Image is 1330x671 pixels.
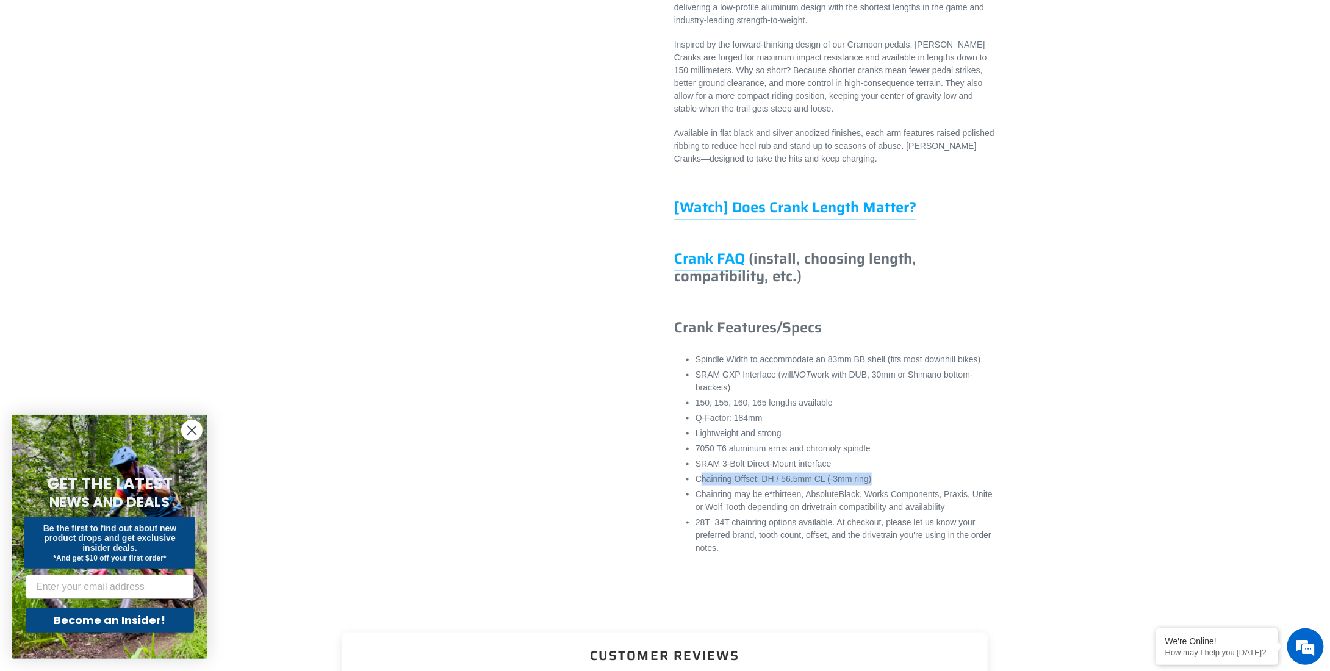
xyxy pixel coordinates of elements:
[181,420,203,441] button: Close dialog
[696,427,997,440] li: Lightweight and strong
[674,127,997,165] p: Available in flat black and silver anodized finishes, each arm features raised polished ribbing t...
[674,250,997,285] h3: (install, choosing length, compatibility, etc.)
[696,396,997,409] li: 150, 155, 160, 165 lengths available
[26,608,194,633] button: Become an Insider!
[696,442,997,455] li: 7050 T6 aluminum arms and chromoly spindle
[696,368,997,394] li: SRAM GXP Interface (will work with DUB, 30mm or Shimano bottom-brackets)
[674,319,997,337] h3: Crank Features/Specs
[26,575,194,599] input: Enter your email address
[13,67,32,85] div: Navigation go back
[352,647,978,665] h2: Customer Reviews
[50,492,170,512] span: NEWS AND DEALS
[696,412,997,425] li: Q-Factor: 184mm
[6,333,232,376] textarea: Type your message and hit 'Enter'
[43,523,177,553] span: Be the first to find out about new product drops and get exclusive insider deals.
[39,61,70,91] img: d_696896380_company_1647369064580_696896380
[696,353,997,366] li: Spindle Width to accommodate an 83mm BB shell (fits most downhill bikes)
[696,516,997,554] li: 28T–34T chainring options available. At checkout, please let us know your preferred brand, tooth ...
[674,247,745,271] a: Crank FAQ
[696,488,997,514] li: Chainring may be e*thirteen, AbsoluteBlack, Works Components, Praxis, Unite or Wolf Tooth dependi...
[1165,636,1269,646] div: We're Online!
[696,473,997,486] li: Chainring Offset: DH / 56.5mm CL (-3mm ring)
[200,6,229,35] div: Minimize live chat window
[674,196,916,220] a: [Watch] Does Crank Length Matter?
[696,457,997,470] li: SRAM 3-Bolt Direct-Mount interface
[1165,648,1269,657] p: How may I help you today?
[793,370,811,379] em: NOT
[71,154,168,277] span: We're online!
[53,554,166,562] span: *And get $10 off your first order*
[674,38,997,115] p: Inspired by the forward-thinking design of our Crampon pedals, [PERSON_NAME] Cranks are forged fo...
[47,473,173,495] span: GET THE LATEST
[82,68,223,84] div: Chat with us now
